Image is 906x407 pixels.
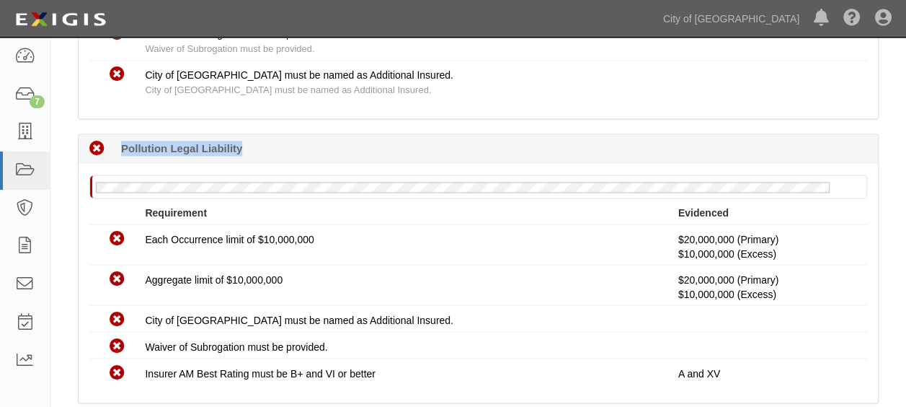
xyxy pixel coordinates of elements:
p: A and XV [678,366,856,380]
b: Pollution Legal Liability [121,141,242,156]
i: Non-Compliant [110,271,125,286]
i: Non-Compliant [110,231,125,246]
a: City of [GEOGRAPHIC_DATA] [656,4,807,33]
img: logo-5460c22ac91f19d4615b14bd174203de0afe785f0fc80cf4dbbc73dc1793850b.png [11,6,110,32]
strong: Evidenced [678,207,729,219]
span: City of [GEOGRAPHIC_DATA] must be named as Additional Insured. [145,314,453,325]
span: Aggregate limit of $10,000,000 [145,273,283,285]
span: Policy #NY24UMRZ0C4B5IV Insurer: Navigators Insurance Company [678,248,776,259]
span: Insurer AM Best Rating must be B+ and VI or better [145,367,375,379]
i: Help Center - Complianz [843,10,861,27]
p: $20,000,000 (Primary) [678,232,856,261]
p: $20,000,000 (Primary) [678,272,856,301]
i: Non-Compliant [110,312,125,327]
span: Waiver of Subrogation must be provided. [145,43,314,54]
i: Non-Compliant [110,67,125,82]
span: Waiver of Subrogation must be provided. [145,341,327,352]
i: Non-Compliant [110,26,125,41]
i: Non-Compliant [110,365,125,380]
strong: Requirement [145,207,207,219]
span: Policy #NY24UMRZ0C4B5IV Insurer: Navigators Insurance Company [678,288,776,299]
i: Non-Compliant 38 days (since 09/02/2025) [89,141,105,157]
span: City of [GEOGRAPHIC_DATA] must be named as Additional Insured. [145,84,431,95]
span: Each Occurrence limit of $10,000,000 [145,233,314,245]
div: 7 [30,95,45,108]
i: Non-Compliant [110,338,125,354]
span: City of [GEOGRAPHIC_DATA] must be named as Additional Insured. [145,69,453,81]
